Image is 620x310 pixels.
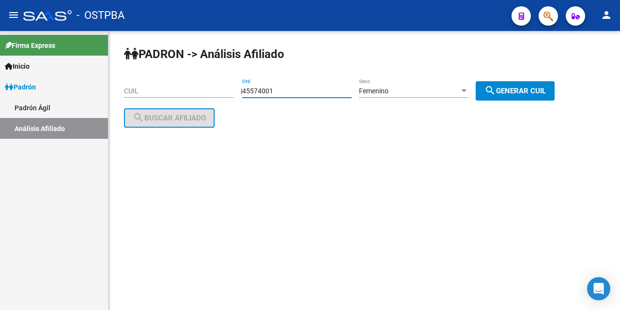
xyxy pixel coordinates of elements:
[5,61,30,72] span: Inicio
[77,5,124,26] span: - OSTPBA
[124,47,284,61] strong: PADRON -> Análisis Afiliado
[476,81,555,101] button: Generar CUIL
[587,277,610,300] div: Open Intercom Messenger
[124,108,215,128] button: Buscar afiliado
[484,87,546,95] span: Generar CUIL
[133,112,144,123] mat-icon: search
[359,87,388,95] span: Femenino
[5,40,55,51] span: Firma Express
[601,9,612,21] mat-icon: person
[8,9,19,21] mat-icon: menu
[5,82,36,92] span: Padrón
[241,87,562,95] div: |
[133,114,206,122] span: Buscar afiliado
[484,85,496,96] mat-icon: search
